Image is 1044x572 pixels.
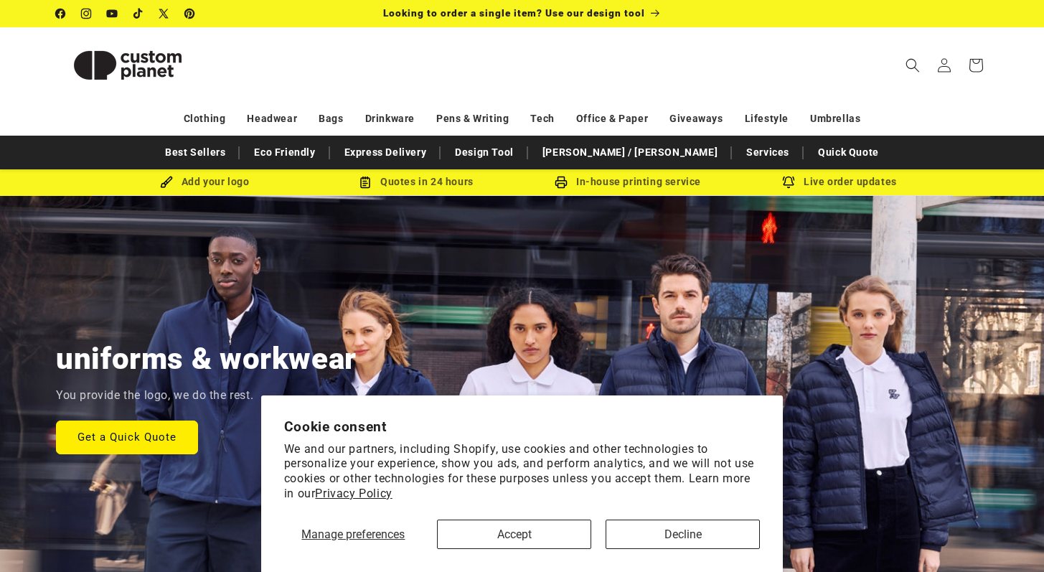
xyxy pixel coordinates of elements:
span: Manage preferences [301,528,405,541]
a: Privacy Policy [315,487,392,500]
a: Lifestyle [745,106,789,131]
div: Live order updates [734,173,946,191]
h2: Cookie consent [284,418,761,435]
a: Drinkware [365,106,415,131]
summary: Search [897,50,928,81]
a: Get a Quick Quote [56,420,198,454]
button: Accept [437,520,591,549]
a: Umbrellas [810,106,860,131]
img: In-house printing [555,176,568,189]
p: We and our partners, including Shopify, use cookies and other technologies to personalize your ex... [284,442,761,502]
a: Best Sellers [158,140,232,165]
img: Order updates [782,176,795,189]
img: Brush Icon [160,176,173,189]
a: Custom Planet [50,27,204,103]
a: Express Delivery [337,140,434,165]
a: Pens & Writing [436,106,509,131]
iframe: Chat Widget [972,503,1044,572]
a: Eco Friendly [247,140,322,165]
a: [PERSON_NAME] / [PERSON_NAME] [535,140,725,165]
a: Bags [319,106,343,131]
img: Order Updates Icon [359,176,372,189]
a: Clothing [184,106,226,131]
a: Tech [530,106,554,131]
a: Services [739,140,796,165]
div: In-house printing service [522,173,734,191]
a: Giveaways [669,106,723,131]
img: Custom Planet [56,33,199,98]
button: Decline [606,520,760,549]
div: Quotes in 24 hours [311,173,522,191]
a: Headwear [247,106,297,131]
button: Manage preferences [284,520,423,549]
p: You provide the logo, we do the rest. [56,385,253,406]
a: Office & Paper [576,106,648,131]
a: Design Tool [448,140,521,165]
a: Quick Quote [811,140,886,165]
div: Add your logo [99,173,311,191]
span: Looking to order a single item? Use our design tool [383,7,645,19]
h2: uniforms & workwear [56,339,357,378]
